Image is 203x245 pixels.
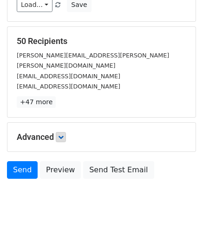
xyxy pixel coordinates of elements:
a: +47 more [17,96,56,108]
a: Send [7,161,38,179]
small: [PERSON_NAME][EMAIL_ADDRESS][PERSON_NAME][PERSON_NAME][DOMAIN_NAME] [17,52,169,69]
h5: Advanced [17,132,186,142]
a: Preview [40,161,81,179]
h5: 50 Recipients [17,36,186,46]
small: [EMAIL_ADDRESS][DOMAIN_NAME] [17,83,120,90]
a: Send Test Email [83,161,154,179]
iframe: Chat Widget [157,201,203,245]
small: [EMAIL_ADDRESS][DOMAIN_NAME] [17,73,120,80]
